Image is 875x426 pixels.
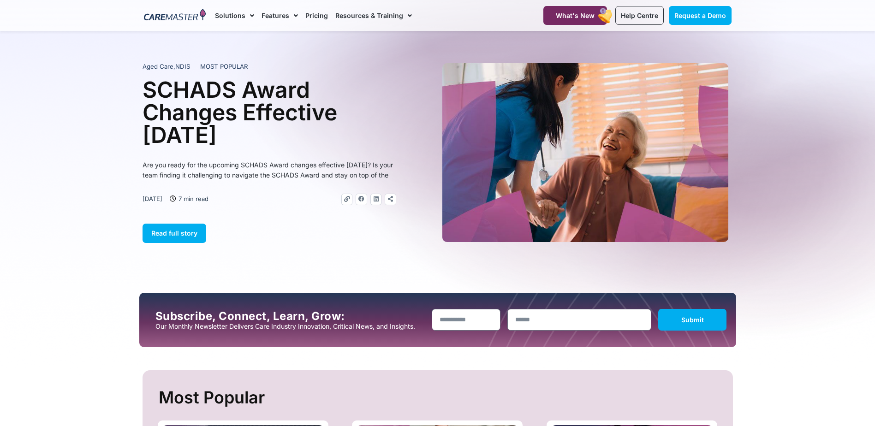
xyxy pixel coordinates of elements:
img: CareMaster Logo [144,9,206,23]
img: A heartwarming moment where a support worker in a blue uniform, with a stethoscope draped over he... [442,63,728,242]
h2: Subscribe, Connect, Learn, Grow: [155,310,425,323]
h2: Most Popular [159,384,719,411]
span: NDIS [175,63,190,70]
span: Read full story [151,229,197,237]
a: Help Centre [615,6,664,25]
a: Request a Demo [669,6,732,25]
span: Submit [681,316,704,324]
span: , [143,63,190,70]
span: Aged Care [143,63,173,70]
a: Read full story [143,224,206,243]
h1: SCHADS Award Changes Effective [DATE] [143,78,396,146]
span: Request a Demo [674,12,726,19]
span: Help Centre [621,12,658,19]
p: Our Monthly Newsletter Delivers Care Industry Innovation, Critical News, and Insights. [155,323,425,330]
span: MOST POPULAR [200,62,248,71]
button: Submit [658,309,727,331]
form: New Form [432,309,727,335]
time: [DATE] [143,195,162,202]
a: What's New [543,6,607,25]
span: What's New [556,12,595,19]
p: Are you ready for the upcoming SCHADS Award changes effective [DATE]? Is your team finding it cha... [143,160,396,180]
span: 7 min read [176,194,208,204]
